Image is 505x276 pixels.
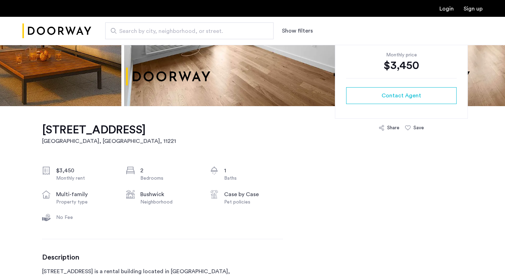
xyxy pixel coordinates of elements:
span: Contact Agent [382,91,421,100]
h3: Description [42,253,283,262]
a: Cazamio Logo [22,18,91,44]
iframe: chat widget [476,248,498,269]
div: Bushwick [140,190,199,199]
div: Monthly rent [56,175,115,182]
div: multi-family [56,190,115,199]
button: button [346,87,457,104]
div: 2 [140,166,199,175]
button: Show or hide filters [282,27,313,35]
a: [STREET_ADDRESS][GEOGRAPHIC_DATA], [GEOGRAPHIC_DATA], 11221 [42,123,176,145]
a: Login [439,6,454,12]
span: Search by city, neighborhood, or street. [119,27,254,35]
div: Pet policies [224,199,283,206]
div: Save [413,124,424,131]
input: Apartment Search [105,22,274,39]
div: Case by Case [224,190,283,199]
div: $3,450 [346,58,457,73]
div: Neighborhood [140,199,199,206]
a: Registration [464,6,483,12]
div: $3,450 [56,166,115,175]
h1: [STREET_ADDRESS] [42,123,176,137]
div: Share [387,124,399,131]
div: Property type [56,199,115,206]
div: 1 [224,166,283,175]
h2: [GEOGRAPHIC_DATA], [GEOGRAPHIC_DATA] , 11221 [42,137,176,145]
div: Monthly price [346,51,457,58]
div: Baths [224,175,283,182]
div: Bedrooms [140,175,199,182]
img: logo [22,18,91,44]
div: No Fee [56,214,115,221]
